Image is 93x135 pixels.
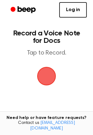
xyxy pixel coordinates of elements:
a: [EMAIL_ADDRESS][DOMAIN_NAME] [30,121,75,131]
a: Beep [6,4,41,16]
h1: Record a Voice Note for Docs [11,30,82,44]
img: Beep Logo [37,67,56,85]
p: Tap to Record. [11,49,82,57]
a: Log in [59,2,87,18]
span: Contact us [4,121,89,131]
